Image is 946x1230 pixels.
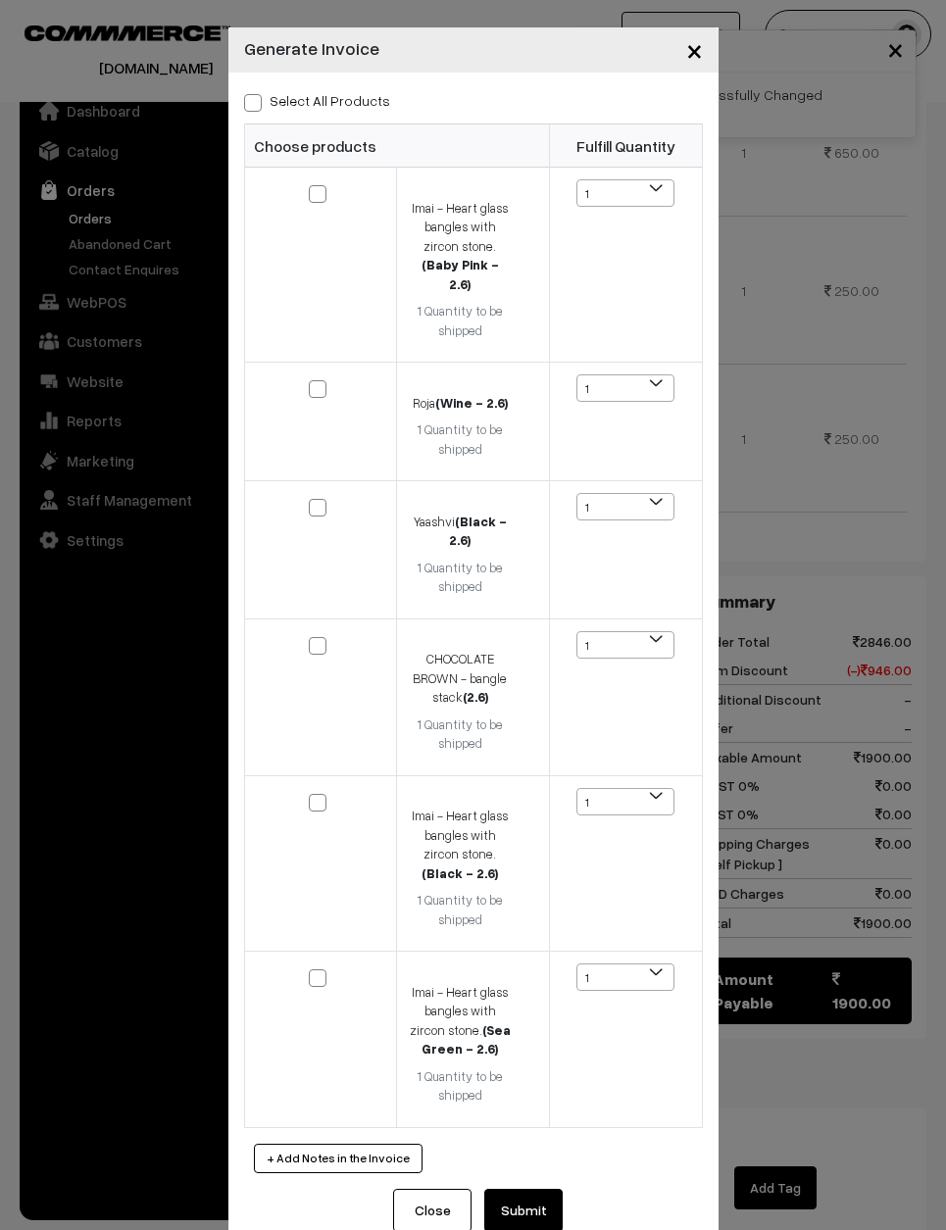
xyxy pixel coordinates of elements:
th: Fulfill Quantity [549,124,702,168]
div: 1 Quantity to be shipped [409,420,511,459]
strong: (2.6) [463,689,488,705]
div: Roja [409,394,511,414]
div: 1 Quantity to be shipped [409,715,511,754]
div: Imai - Heart glass bangles with zircon stone. [409,983,511,1059]
strong: (Wine - 2.6) [435,395,508,411]
div: 1 Quantity to be shipped [409,891,511,929]
button: Close [671,20,719,80]
div: Imai - Heart glass bangles with zircon stone. [409,199,511,295]
span: 1 [576,493,674,520]
span: 1 [577,789,673,816]
span: 1 [577,964,673,992]
strong: (Black - 2.6) [422,865,498,881]
strong: (Black - 2.6) [449,514,507,549]
span: 1 [576,179,674,207]
span: 1 [576,788,674,815]
span: 1 [576,631,674,659]
div: 1 Quantity to be shipped [409,302,511,340]
span: 1 [576,374,674,402]
span: 1 [577,632,673,660]
span: 1 [577,180,673,208]
div: Yaashvi [409,513,511,551]
div: 1 Quantity to be shipped [409,1067,511,1106]
h4: Generate Invoice [244,35,379,62]
span: 1 [576,963,674,991]
span: 1 [577,494,673,521]
div: Imai - Heart glass bangles with zircon stone. [409,807,511,883]
div: 1 Quantity to be shipped [409,559,511,597]
strong: (Baby Pink - 2.6) [422,257,499,292]
span: × [686,31,703,68]
label: Select all Products [244,90,390,111]
button: + Add Notes in the Invoice [254,1144,423,1173]
div: CHOCOLATE BROWN - bangle stack [409,650,511,708]
th: Choose products [244,124,549,168]
span: 1 [577,375,673,403]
